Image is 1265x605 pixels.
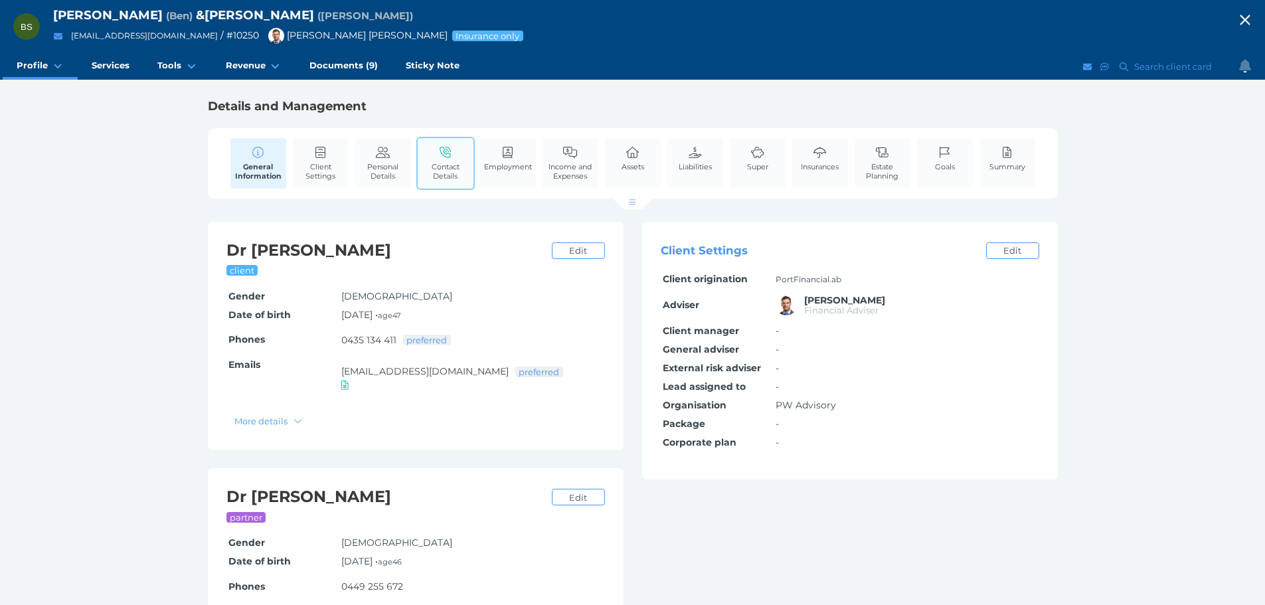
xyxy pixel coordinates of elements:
button: Search client card [1114,58,1219,75]
span: Documents (9) [309,60,378,71]
span: Tools [157,60,181,71]
span: Gender [228,537,265,549]
span: Insurances [801,162,839,171]
span: Client Settings [296,162,345,181]
a: Documents (9) [295,53,392,80]
a: Super [744,138,772,179]
span: Financial Adviser [804,305,879,315]
span: & [PERSON_NAME] [196,7,314,23]
a: Edit [552,242,605,259]
span: Contact Details [421,162,470,181]
h2: Dr [PERSON_NAME] [226,240,545,261]
span: partner [229,512,264,523]
span: Edit [563,492,592,503]
span: preferred [406,335,448,345]
a: [EMAIL_ADDRESS][DOMAIN_NAME] [71,31,218,41]
span: Corporate plan [663,436,736,448]
small: age 47 [378,311,401,320]
span: Search client card [1132,61,1218,72]
span: - [776,343,779,355]
span: / # 10250 [220,29,259,41]
a: Insurances [798,138,842,179]
img: Brad Bond [776,294,797,315]
a: Assets [618,138,647,179]
span: Services [92,60,129,71]
a: Contact Details [418,138,473,188]
a: Liabilities [675,138,715,179]
span: Edit [563,245,592,256]
a: Edit [552,489,605,505]
button: Email [1081,58,1094,75]
span: Summary [989,162,1025,171]
span: Edit [997,245,1027,256]
a: 0435 134 411 [341,334,396,346]
span: [DEMOGRAPHIC_DATA] [341,537,452,549]
a: Income and Expenses [543,138,598,188]
span: Preferred name [166,9,193,22]
a: Revenue [212,53,295,80]
a: Edit [986,242,1039,259]
span: Employment [484,162,532,171]
a: Profile [3,53,78,80]
span: Gender [228,290,265,302]
a: Services [78,53,143,80]
span: Client manager [663,325,739,337]
h2: Dr [PERSON_NAME] [226,487,545,507]
span: Income and Expenses [546,162,595,181]
span: Client Settings [661,244,748,258]
span: [DEMOGRAPHIC_DATA] [341,290,452,302]
a: Goals [932,138,958,179]
span: Date of birth [228,555,291,567]
span: client [229,265,256,276]
button: More details [228,412,309,429]
span: External risk adviser [663,362,761,374]
a: [EMAIL_ADDRESS][DOMAIN_NAME] [341,365,509,377]
span: Goals [935,162,955,171]
span: Date of birth [228,309,291,321]
span: Preferred name [317,9,413,22]
a: Client Settings [293,138,349,188]
span: - [776,362,779,374]
h1: Details and Management [208,98,1058,114]
span: preferred [518,367,560,377]
small: age 46 [378,557,402,566]
span: [PERSON_NAME] [PERSON_NAME] [262,29,448,41]
span: General Information [234,162,283,181]
span: Revenue [226,60,266,71]
span: - [776,436,779,448]
span: Phones [228,580,265,592]
a: Personal Details [355,138,411,188]
span: Brad Bond [804,294,885,306]
a: 0449 255 672 [341,580,403,592]
span: Assets [622,162,644,171]
span: - [776,325,779,337]
span: General adviser [663,343,739,355]
span: [DATE] • [341,555,402,567]
button: Email [50,28,66,44]
span: - [776,381,779,392]
span: Super [747,162,768,171]
span: More details [229,416,291,426]
span: Estate Planning [858,162,907,181]
span: Adviser [663,299,699,311]
span: PW Advisory [776,399,836,411]
button: SMS [1098,58,1112,75]
span: Insurance only [455,31,521,41]
img: Brad Bond [268,28,284,44]
span: Profile [17,60,48,71]
div: Benjamin Smedley [13,13,40,40]
a: Summary [986,138,1029,179]
span: BS [21,22,33,32]
span: Client origination [663,273,748,285]
span: Phones [228,333,265,345]
a: General Information [230,138,286,189]
span: Sticky Note [406,60,460,71]
span: Lead assigned to [663,381,746,392]
span: Package [663,418,705,430]
span: Liabilities [679,162,712,171]
span: Organisation [663,399,726,411]
span: Personal Details [359,162,408,181]
span: [DATE] • [341,309,401,321]
a: Employment [481,138,535,179]
td: PortFinancial.ab [774,270,1039,289]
